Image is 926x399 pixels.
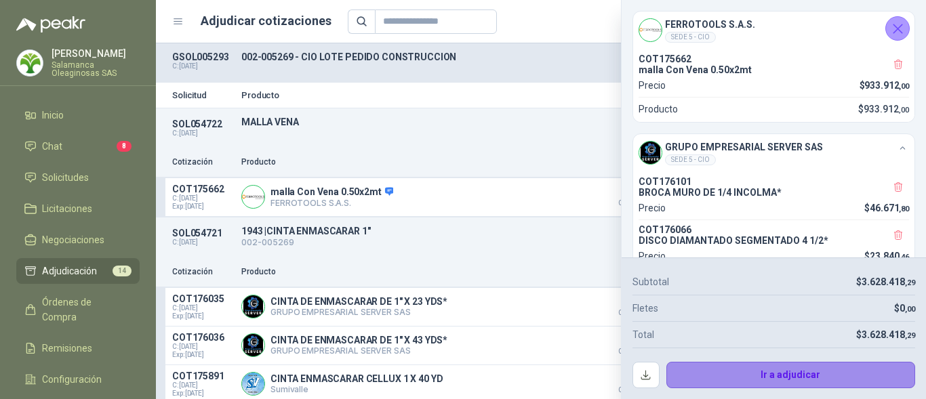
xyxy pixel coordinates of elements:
p: COT176101 [639,176,909,187]
p: Precio [639,201,666,215]
span: Exp: [DATE] [172,203,233,211]
p: Producto [241,156,590,169]
h4: GRUPO EMPRESARIAL SERVER SAS [665,140,823,154]
p: GRUPO EMPRESARIAL SERVER SAS [270,307,447,317]
span: 3.628.418 [862,276,915,287]
a: Órdenes de Compra [16,289,140,330]
p: C: [DATE] [172,238,233,247]
img: Logo peakr [16,16,85,33]
p: 1943 | CINTA ENMASCARAR 1" [241,226,714,236]
p: COT176036 [172,332,233,343]
span: 3.628.418 [862,329,915,340]
span: C: [DATE] [172,343,233,351]
p: SOL054721 [172,228,233,238]
p: GSOL005293 [172,51,233,62]
p: $ [858,102,909,117]
p: SOL054722 [172,119,233,129]
p: GRUPO EMPRESARIAL SERVER SAS [270,345,447,356]
p: 002-005269 [241,236,714,249]
span: Exp: [DATE] [172,351,233,359]
p: Cotización [172,156,233,169]
span: C: [DATE] [172,304,233,312]
p: malla Con Vena 0.50x2mt [270,186,393,198]
span: C: [DATE] [172,381,233,390]
p: Fletes [632,301,658,316]
p: [PERSON_NAME] [52,49,140,58]
p: Producto [639,102,678,117]
p: $ 23.967 [598,293,666,316]
p: Precio [639,78,666,93]
p: $ [856,274,915,289]
img: Company Logo [242,295,264,318]
a: Negociaciones [16,227,140,253]
span: Crédito 30 días [598,310,666,316]
span: ,29 [905,331,915,340]
span: 933.912 [864,104,909,114]
img: Company Logo [639,142,662,164]
p: Precio [598,156,666,169]
button: Ir a adjudicar [666,362,916,389]
img: Company Logo [242,373,264,395]
span: Solicitudes [42,170,89,185]
p: Cotización [172,266,233,278]
span: Negociaciones [42,232,104,247]
span: ,00 [905,305,915,314]
p: Producto [241,266,590,278]
span: Licitaciones [42,201,92,216]
span: Remisiones [42,341,92,356]
span: ,29 [905,278,915,287]
div: SEDE 5 - CIO [665,154,716,165]
span: Configuración [42,372,102,387]
a: Inicio [16,102,140,128]
p: Total [632,327,654,342]
p: CINTA ENMASCARAR CELLUX 1 X 40 YD [270,373,443,384]
p: DISCO DIAMANTADO SEGMENTADO 4 1/2* [639,235,909,246]
span: Crédito 30 días [598,348,666,355]
span: Adjudicación [42,264,97,278]
p: Subtotal [632,274,669,289]
p: COT175662 [172,184,233,194]
a: Solicitudes [16,165,140,190]
a: Remisiones [16,335,140,361]
div: Company LogoGRUPO EMPRESARIAL SERVER SASSEDE 5 - CIO [633,134,914,171]
p: $ [856,327,915,342]
p: Producto [241,91,714,100]
p: COT176035 [172,293,233,304]
p: Salamanca Oleaginosas SAS [52,61,140,77]
p: CINTA DE ENMASCARAR DE 1" X 43 YDS* [270,335,447,345]
span: 23.840 [870,251,909,261]
a: Adjudicación14 [16,258,140,284]
span: 8 [117,141,132,152]
p: $ [894,301,915,316]
p: $ 40.365 [598,332,666,355]
p: $ [864,249,909,264]
p: Precio [598,266,666,278]
img: Company Logo [242,186,264,208]
p: 002-005269 - CIO LOTE PEDIDO CONSTRUCCION [241,51,714,62]
p: BROCA MURO DE 1/4 INCOLMA* [639,187,909,198]
img: Company Logo [242,334,264,356]
p: $ [864,201,909,215]
span: C: [DATE] [172,194,233,203]
p: C: [DATE] [172,62,233,70]
p: $ 44.030 [598,371,666,394]
span: Inicio [42,108,64,123]
span: Crédito 30 días [598,387,666,394]
span: 14 [113,266,132,276]
p: Solicitud [172,91,233,100]
p: COT176066 [639,224,909,235]
a: Licitaciones [16,196,140,222]
p: FERROTOOLS S.A.S. [270,198,393,208]
span: 46.671 [870,203,909,213]
p: MALLA VENA [241,117,714,127]
span: 933.912 [864,80,909,91]
span: ,80 [899,205,909,213]
p: $ 933.912 [598,184,666,207]
h1: Adjudicar cotizaciones [201,12,331,30]
p: C: [DATE] [172,129,233,138]
a: Chat8 [16,133,140,159]
span: Chat [42,139,62,154]
span: 0 [900,303,915,314]
p: CINTA DE ENMASCARAR DE 1" X 23 YDS* [270,296,447,307]
span: Exp: [DATE] [172,390,233,398]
